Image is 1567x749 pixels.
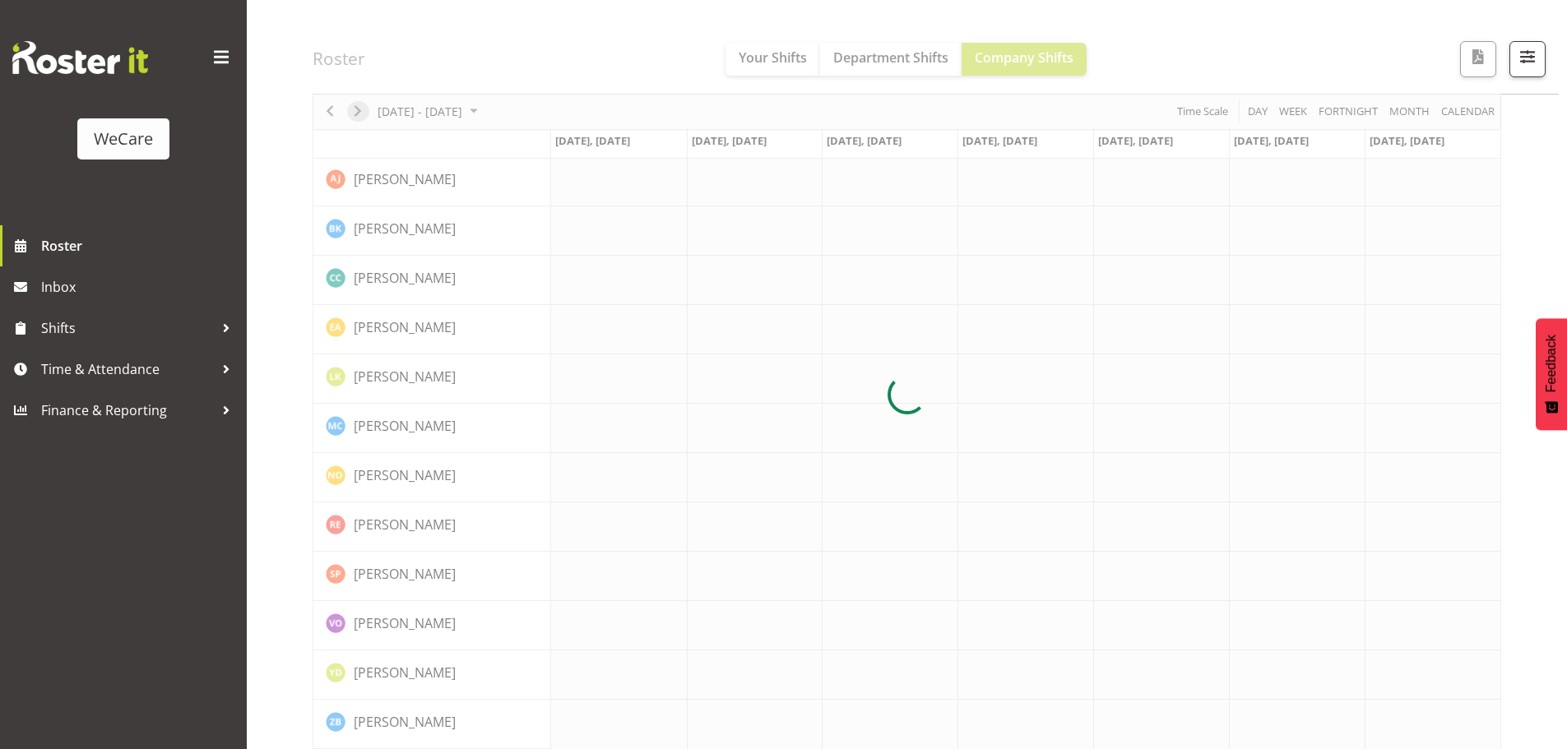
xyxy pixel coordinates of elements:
span: Time & Attendance [41,357,214,381]
img: Rosterit website logo [12,41,148,74]
button: Feedback - Show survey [1536,318,1567,430]
span: Feedback [1544,335,1559,392]
button: Filter Shifts [1509,41,1546,77]
span: Shifts [41,316,214,340]
span: Finance & Reporting [41,398,214,423]
span: Inbox [41,275,239,299]
span: Roster [41,233,239,258]
div: WeCare [94,127,153,151]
